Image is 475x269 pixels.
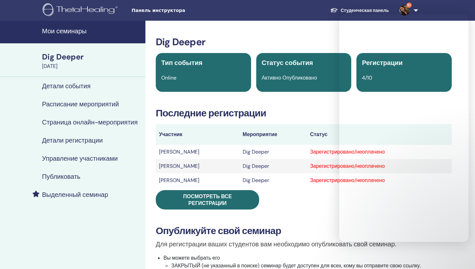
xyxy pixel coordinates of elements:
h4: Расписание мероприятий [42,100,119,108]
span: Online [161,74,176,81]
a: Посмотреть все регистрации [156,190,259,210]
img: default.jpg [399,5,410,16]
h4: Страница онлайн-мероприятия [42,118,138,126]
iframe: Intercom live chat [339,14,469,242]
div: Зарегистрировано/неоплачено [310,148,449,156]
span: Панель инструктора [132,7,228,14]
span: Статус события [262,59,313,67]
th: Участник [156,124,239,145]
td: [PERSON_NAME] [156,159,239,173]
h4: Публиковать [42,173,80,180]
td: Dig Deeper [239,173,307,188]
span: Посмотреть все регистрации [183,193,232,207]
td: Dig Deeper [239,159,307,173]
span: Активно Опубликовано [262,74,317,81]
a: Dig Deeper[DATE] [38,51,145,70]
h3: Последние регистрации [156,107,452,119]
a: Студенческая панель [325,5,394,16]
td: Dig Deeper [239,145,307,159]
div: Dig Deeper [42,51,142,62]
span: Тип события [161,59,202,67]
h4: Детали регистрации [42,136,103,144]
h3: Опубликуйте свой семинар [156,225,452,237]
div: Зарегистрировано/неоплачено [310,162,449,170]
th: Мероприятие [239,124,307,145]
span: 9+ [406,3,412,8]
td: [PERSON_NAME] [156,173,239,188]
th: Статус [307,124,452,145]
img: graduation-cap-white.svg [330,7,338,13]
h4: Детали события [42,82,90,90]
div: [DATE] [42,62,142,70]
div: Зарегистрировано/неоплачено [310,177,449,184]
td: [PERSON_NAME] [156,145,239,159]
h4: Выделенный семинар [42,191,108,199]
iframe: Intercom live chat [453,247,469,263]
h4: Управление участниками [42,155,118,162]
p: Для регистрации ваших студентов вам необходимо опубликовать свой семинар. [156,239,452,249]
h3: Dig Deeper [156,36,452,48]
img: logo.png [43,3,120,18]
h4: Мои семинары [42,27,142,35]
